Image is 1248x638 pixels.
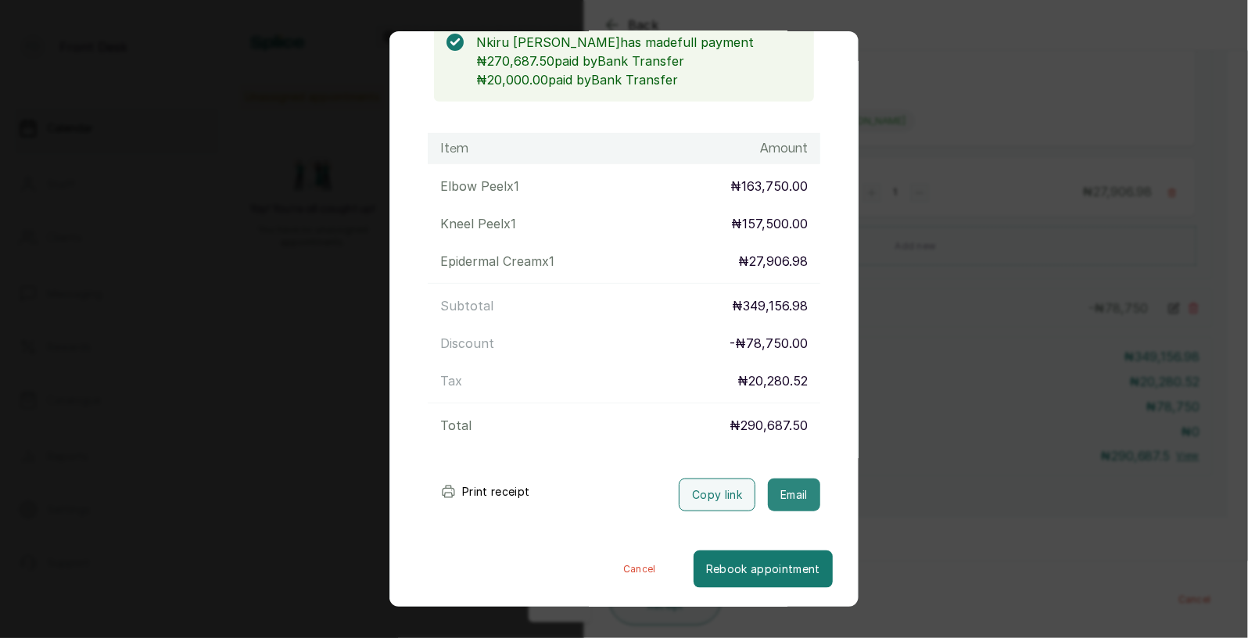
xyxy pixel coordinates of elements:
[679,478,755,511] button: Copy link
[476,70,802,89] p: ₦20,000.00 paid by Bank Transfer
[760,139,808,158] h1: Amount
[738,252,808,271] p: ₦27,906.98
[732,296,808,315] p: ₦349,156.98
[730,177,808,195] p: ₦163,750.00
[428,476,543,507] button: Print receipt
[440,139,468,158] h1: Item
[737,371,808,390] p: ₦20,280.52
[440,252,554,271] p: Epidermal Cream x 1
[440,334,494,353] p: Discount
[694,550,833,588] button: Rebook appointment
[730,416,808,435] p: ₦290,687.50
[440,416,472,435] p: Total
[768,478,820,511] button: Email
[440,296,493,315] p: Subtotal
[476,33,802,52] p: Nkiru [PERSON_NAME] has made full payment
[731,214,808,233] p: ₦157,500.00
[440,214,516,233] p: Kneel Peel x 1
[730,334,808,353] p: - ₦78,750.00
[440,177,519,195] p: Elbow Peel x 1
[476,52,802,70] p: ₦270,687.50 paid by Bank Transfer
[586,550,694,588] button: Cancel
[440,371,462,390] p: Tax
